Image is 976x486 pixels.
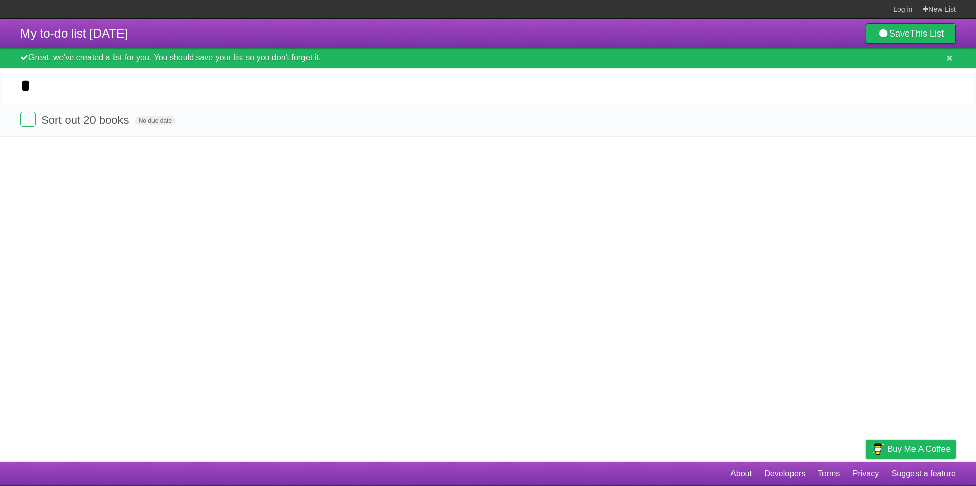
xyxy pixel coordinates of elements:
[20,26,128,40] span: My to-do list [DATE]
[892,464,956,483] a: Suggest a feature
[41,114,131,126] span: Sort out 20 books
[20,112,36,127] label: Done
[852,464,879,483] a: Privacy
[866,23,956,44] a: SaveThis List
[730,464,752,483] a: About
[764,464,805,483] a: Developers
[887,440,951,458] span: Buy me a coffee
[866,440,956,459] a: Buy me a coffee
[818,464,840,483] a: Terms
[135,116,176,125] span: No due date
[871,440,884,458] img: Buy me a coffee
[910,28,944,39] b: This List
